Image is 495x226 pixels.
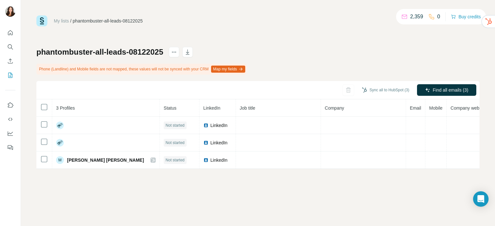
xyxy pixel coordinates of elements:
[67,157,144,163] span: [PERSON_NAME] [PERSON_NAME]
[166,140,185,146] span: Not started
[210,122,228,129] span: LinkedIn
[36,47,163,57] h1: phantombuster-all-leads-08122025
[5,55,15,67] button: Enrich CSV
[437,13,440,21] p: 0
[5,128,15,139] button: Dashboard
[70,18,72,24] li: /
[210,157,228,163] span: LinkedIn
[5,113,15,125] button: Use Surfe API
[451,12,481,21] button: Buy credits
[5,6,15,17] img: Avatar
[410,105,421,111] span: Email
[203,123,209,128] img: LinkedIn logo
[164,105,177,111] span: Status
[357,85,414,95] button: Sync all to HubSpot (3)
[240,105,255,111] span: Job title
[210,140,228,146] span: LinkedIn
[417,84,476,96] button: Find all emails (3)
[5,99,15,111] button: Use Surfe on LinkedIn
[410,13,423,21] p: 2,359
[473,191,489,207] div: Open Intercom Messenger
[451,105,486,111] span: Company website
[73,18,143,24] div: phantombuster-all-leads-08122025
[433,87,468,93] span: Find all emails (3)
[56,105,75,111] span: 3 Profiles
[211,66,245,73] button: Map my fields
[56,156,64,164] div: M
[203,140,209,145] img: LinkedIn logo
[5,142,15,153] button: Feedback
[429,105,442,111] span: Mobile
[203,158,209,163] img: LinkedIn logo
[169,47,179,57] button: actions
[36,15,47,26] img: Surfe Logo
[5,27,15,39] button: Quick start
[36,64,247,75] div: Phone (Landline) and Mobile fields are not mapped, these values will not be synced with your CRM
[5,41,15,53] button: Search
[203,105,220,111] span: LinkedIn
[166,157,185,163] span: Not started
[54,18,69,23] a: My lists
[325,105,344,111] span: Company
[5,69,15,81] button: My lists
[166,122,185,128] span: Not started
